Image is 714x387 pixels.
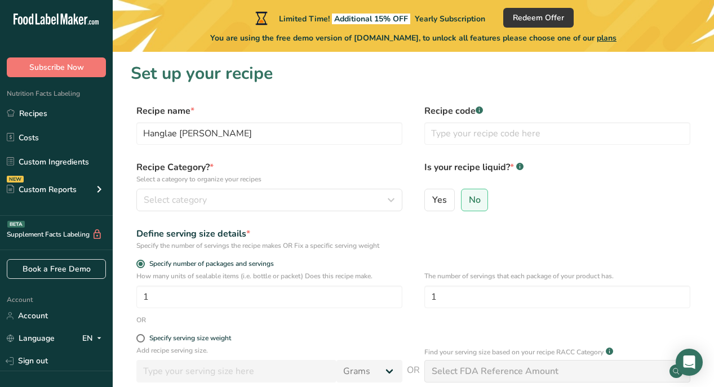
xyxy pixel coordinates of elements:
[136,122,402,145] input: Type your recipe name here
[424,347,604,357] p: Find your serving size based on your recipe RACC Category
[7,184,77,195] div: Custom Reports
[7,259,106,279] a: Book a Free Demo
[432,194,447,206] span: Yes
[136,161,402,184] label: Recipe Category?
[29,61,84,73] span: Subscribe Now
[82,332,106,345] div: EN
[136,315,146,325] div: OR
[415,14,485,24] span: Yearly Subscription
[424,161,690,184] label: Is your recipe liquid?
[503,8,574,28] button: Redeem Offer
[145,260,274,268] span: Specify number of packages and servings
[469,194,481,206] span: No
[136,104,402,118] label: Recipe name
[253,11,485,25] div: Limited Time!
[131,61,696,86] h1: Set up your recipe
[432,364,558,378] div: Select FDA Reference Amount
[136,174,402,184] p: Select a category to organize your recipes
[210,32,617,44] span: You are using the free demo version of [DOMAIN_NAME], to unlock all features please choose one of...
[424,122,690,145] input: Type your recipe code here
[7,221,25,228] div: BETA
[424,104,690,118] label: Recipe code
[7,57,106,77] button: Subscribe Now
[136,271,402,281] p: How many units of sealable items (i.e. bottle or packet) Does this recipe make.
[136,241,402,251] div: Specify the number of servings the recipe makes OR Fix a specific serving weight
[597,33,617,43] span: plans
[136,345,402,355] p: Add recipe serving size.
[424,271,690,281] p: The number of servings that each package of your product has.
[136,360,336,382] input: Type your serving size here
[7,176,24,183] div: NEW
[7,328,55,348] a: Language
[513,12,564,24] span: Redeem Offer
[676,349,703,376] div: Open Intercom Messenger
[144,193,207,207] span: Select category
[136,227,402,241] div: Define serving size details
[136,189,402,211] button: Select category
[332,14,410,24] span: Additional 15% OFF
[149,334,231,342] div: Specify serving size weight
